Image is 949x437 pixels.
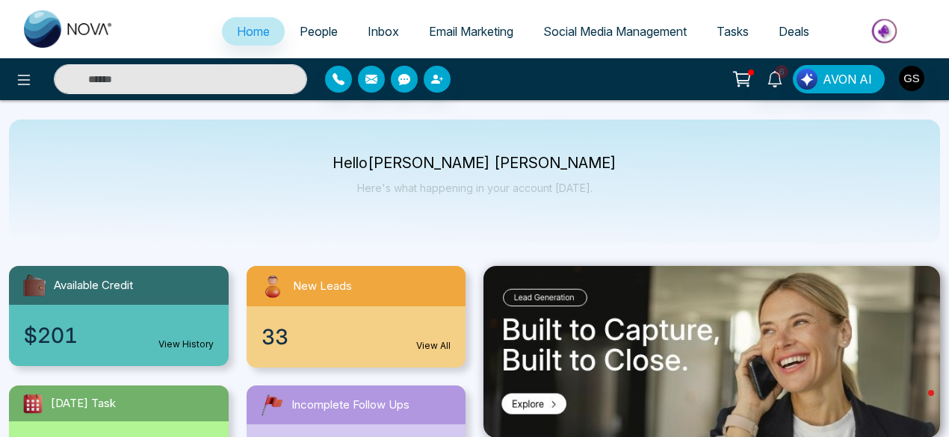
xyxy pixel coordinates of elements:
a: Inbox [353,17,414,46]
a: Tasks [702,17,764,46]
p: Hello [PERSON_NAME] [PERSON_NAME] [333,157,616,170]
img: availableCredit.svg [21,272,48,299]
img: todayTask.svg [21,391,45,415]
span: Home [237,24,270,39]
span: AVON AI [823,70,872,88]
span: People [300,24,338,39]
p: Here's what happening in your account [DATE]. [333,182,616,194]
a: View History [158,338,214,351]
img: Nova CRM Logo [24,10,114,48]
span: Deals [779,24,809,39]
a: People [285,17,353,46]
span: Incomplete Follow Ups [291,397,409,414]
span: 6 [775,65,788,78]
span: [DATE] Task [51,395,116,412]
span: Email Marketing [429,24,513,39]
a: Social Media Management [528,17,702,46]
iframe: Intercom live chat [898,386,934,422]
button: AVON AI [793,65,885,93]
span: Available Credit [54,277,133,294]
a: Email Marketing [414,17,528,46]
a: View All [416,339,451,353]
img: User Avatar [899,66,924,91]
span: Inbox [368,24,399,39]
span: 33 [262,321,288,353]
a: 6 [757,65,793,91]
a: Deals [764,17,824,46]
img: newLeads.svg [259,272,287,300]
a: Home [222,17,285,46]
span: $201 [24,320,78,351]
span: New Leads [293,278,352,295]
img: Lead Flow [797,69,817,90]
span: Tasks [717,24,749,39]
span: Social Media Management [543,24,687,39]
img: followUps.svg [259,391,285,418]
img: Market-place.gif [832,14,940,48]
a: New Leads33View All [238,266,475,368]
